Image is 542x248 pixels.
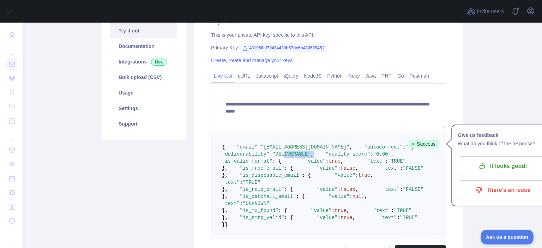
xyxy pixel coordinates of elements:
span: }, [222,208,228,213]
a: Create, rotate and manage your keys [211,58,293,63]
span: "text" [222,180,240,185]
span: Success [409,140,439,148]
span: "is_catchall_email" [240,194,296,199]
span: : [385,158,388,164]
span: "" [406,144,412,150]
span: "text" [367,158,385,164]
a: Postman [407,70,432,81]
a: Javascript [253,70,281,81]
span: }, [222,173,228,178]
div: ... [6,42,17,56]
span: , [370,173,373,178]
span: "value" [311,208,332,213]
div: This is your private API key, specific to this API. [211,31,446,38]
a: Settings [110,101,177,116]
span: : { [296,194,305,199]
a: Live test [211,70,235,81]
iframe: Toggle Customer Support [481,230,535,244]
div: ... [6,128,17,143]
span: "is_role_email" [240,187,284,192]
span: Invite users [477,7,504,16]
span: true [341,215,353,220]
span: : { [272,158,281,164]
a: Documentation [110,38,177,54]
span: "DELIVERABLE" [272,151,311,157]
span: "TRUE" [388,158,406,164]
span: "text" [379,215,397,220]
span: true [359,173,371,178]
a: Go [395,70,407,81]
span: : [240,180,242,185]
span: "value" [329,194,350,199]
span: , [391,151,394,157]
span: : { [302,173,311,178]
span: }, [222,215,228,220]
span: 431958af79434439b57de6b433609451 [239,43,327,53]
span: : { [284,215,293,220]
span: "deliverability" [222,151,269,157]
a: cURL [235,70,253,81]
a: Usage [110,85,177,101]
span: "TRUE" [394,208,411,213]
span: "value" [305,158,326,164]
a: PHP [379,70,395,81]
span: "quality_score" [326,151,370,157]
span: true [335,208,347,213]
span: : { [284,187,293,192]
span: : [338,165,341,171]
span: "email" [237,144,258,150]
span: : [338,187,341,192]
span: , [355,187,358,192]
span: New [151,59,167,66]
span: "text" [373,208,391,213]
span: }, [222,165,228,171]
a: Bulk upload (CSV) [110,69,177,85]
span: "text" [382,187,400,192]
div: Primary Key: [211,44,446,51]
span: "FALSE" [403,165,424,171]
span: , [364,194,367,199]
span: "FALSE" [403,187,424,192]
span: : [240,201,242,206]
a: Try it out [110,23,177,38]
span: "TRUE" [400,215,417,220]
span: , [311,151,314,157]
span: : [400,187,403,192]
span: "text" [222,201,240,206]
a: Support [110,116,177,132]
span: false [341,187,355,192]
span: "is_smtp_valid" [240,215,284,220]
span: : [397,215,400,220]
span: "0.60" [373,151,391,157]
span: , [353,215,355,220]
button: Invite users [465,6,505,17]
span: "[EMAIL_ADDRESS][DOMAIN_NAME]" [260,144,349,150]
span: , [341,158,343,164]
span: "value" [317,187,338,192]
a: Integrations New [110,54,177,69]
span: : { [284,165,293,171]
span: : [326,158,329,164]
span: : [403,144,406,150]
span: "value" [335,173,355,178]
span: false [341,165,355,171]
span: }, [222,194,228,199]
span: "value" [317,215,338,220]
span: : [391,208,394,213]
span: }, [222,187,228,192]
span: : { [278,208,287,213]
span: , [355,165,358,171]
span: null [353,194,365,199]
span: , [412,144,415,150]
span: "value" [317,165,338,171]
span: : [258,144,260,150]
span: "UNKNOWN" [243,201,270,206]
span: : [355,173,358,178]
span: : [349,194,352,199]
span: "text" [382,165,400,171]
span: , [347,208,349,213]
span: { [222,144,225,150]
a: NodeJS [301,70,324,81]
a: Java [363,70,379,81]
span: "is_disposable_email" [240,173,302,178]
